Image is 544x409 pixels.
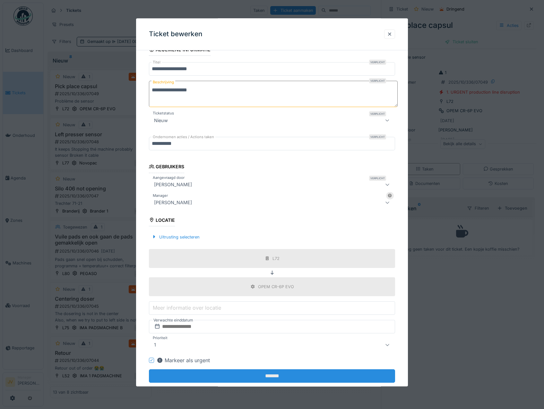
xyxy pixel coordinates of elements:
[151,341,159,349] div: 1
[369,60,386,65] div: Verplicht
[151,193,169,198] label: Manager
[157,356,210,364] div: Markeer als urgent
[151,60,162,65] label: Titel
[369,176,386,181] div: Verplicht
[151,175,186,180] label: Aangevraagd door
[149,30,203,38] h3: Ticket bewerken
[153,317,194,324] label: Verwachte einddatum
[369,112,386,117] div: Verplicht
[149,233,202,241] div: Uitrusting selecteren
[149,215,175,226] div: Locatie
[151,335,169,341] label: Prioriteit
[369,135,386,140] div: Verplicht
[272,255,280,262] div: L72
[151,181,194,188] div: [PERSON_NAME]
[151,304,222,312] label: Meer informatie over locatie
[151,111,175,116] label: Ticketstatus
[258,284,294,290] div: OPEM CR-6P EVO
[149,162,185,173] div: Gebruikers
[151,79,175,87] label: Beschrijving
[151,199,194,206] div: [PERSON_NAME]
[151,117,170,124] div: Nieuw
[149,45,211,56] div: Algemene informatie
[151,135,215,140] label: Ondernomen acties / Actions taken
[369,79,386,84] div: Verplicht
